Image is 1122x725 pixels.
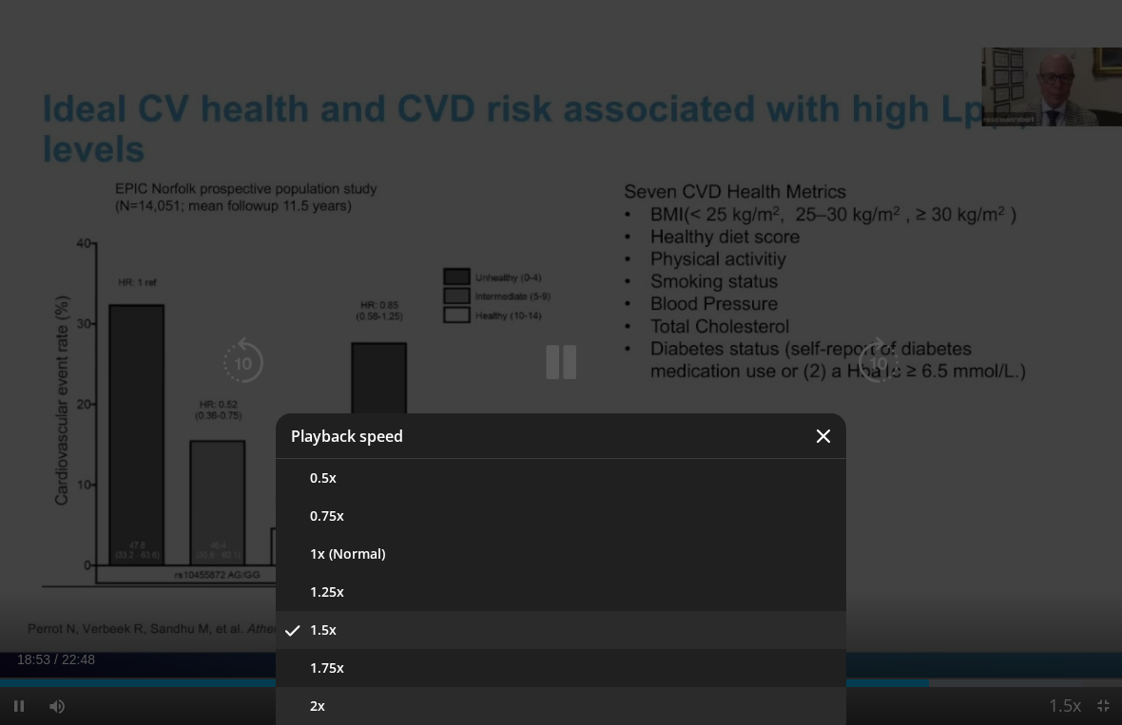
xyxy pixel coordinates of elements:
[276,573,846,611] button: 1.25x
[276,649,846,687] button: 1.75x
[276,611,846,649] button: 1.5x
[276,459,846,497] button: 0.5x
[276,535,846,573] button: 1x (Normal)
[291,429,403,444] p: Playback speed
[276,687,846,725] button: 2x
[276,497,846,535] button: 0.75x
